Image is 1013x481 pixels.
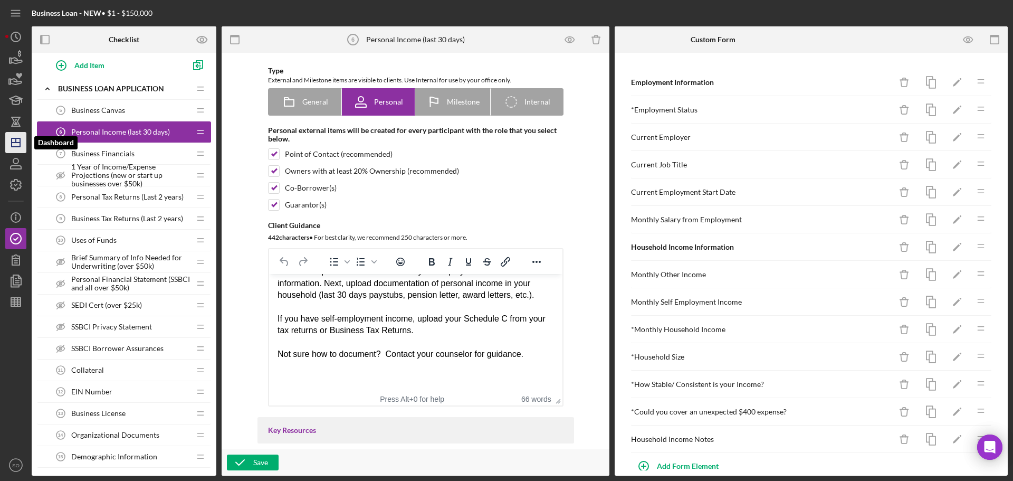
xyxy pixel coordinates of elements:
[631,161,891,169] div: Current Job Title
[366,395,458,403] div: Press Alt+0 for help
[275,254,293,269] button: Undo
[631,270,891,279] div: Monthly Other Income
[60,216,62,221] tspan: 9
[268,75,563,86] div: External and Milestone items are visible to clients. Use Internal for use by your office only.
[58,238,63,243] tspan: 10
[58,367,63,373] tspan: 11
[268,126,563,143] div: Personal external items will be created for every participant with the role that you select below.
[391,254,409,269] button: Emojis
[631,325,891,334] div: * Monthly Household Income
[478,254,496,269] button: Strikethrough
[657,456,719,477] div: Add Form Element
[60,129,62,135] tspan: 6
[302,98,328,106] span: General
[285,150,393,158] div: Point of Contact (recommended)
[441,254,459,269] button: Italic
[631,78,714,87] b: Employment Information
[268,232,563,243] div: For best clarity, we recommend 250 characters or more.
[630,456,729,477] button: Add Form Element
[631,380,891,389] div: * How Stable/ Consistent is your Income?
[631,188,891,196] div: Current Employment Start Date
[71,163,190,188] span: 1 Year of Income/Expense Projections (new or start up businesses over $50k)
[58,389,63,394] tspan: 12
[71,301,142,309] span: SEDI Cert (over $25k)
[691,35,735,44] b: Custom Form
[631,106,891,114] div: * Employment Status
[227,455,279,470] button: Save
[268,221,563,230] div: Client Guidance
[71,452,157,461] span: Demographic Information
[71,128,170,136] span: Personal Income (last 30 days)
[268,426,563,435] div: Key Resources
[423,254,441,269] button: Bold
[71,214,183,223] span: Business Tax Returns (Last 2 years)
[269,274,562,392] iframe: Rich Text Area
[5,455,26,476] button: SO
[631,133,891,142] div: Current Employer
[71,366,104,374] span: Collateral
[71,106,125,115] span: Business Canvas
[631,408,891,416] div: * Could you cover an unexpected $400 expense?
[285,167,459,175] div: Owners with at least 20% Ownership (recommended)
[71,149,135,158] span: Business Financials
[268,233,313,241] b: 442 character s •
[352,254,378,269] div: Numbered list
[60,108,62,113] tspan: 5
[58,454,63,459] tspan: 15
[71,344,164,353] span: SSBCI Borrower Assurances
[32,8,101,17] b: Business Loan - NEW
[294,254,312,269] button: Redo
[109,35,139,44] b: Checklist
[631,435,891,444] div: Household Income Notes
[71,323,152,331] span: SSBCI Privacy Statement
[74,55,104,75] div: Add Item
[528,254,546,269] button: Reveal or hide additional toolbar items
[447,98,480,106] span: Milestone
[253,455,268,470] div: Save
[58,411,63,416] tspan: 13
[325,254,351,269] div: Bullet list
[47,54,185,76] button: Add Item
[58,432,63,438] tspan: 14
[71,388,112,396] span: EIN Number
[60,194,62,200] tspan: 8
[374,98,403,106] span: Personal
[71,236,117,244] span: Uses of Funds
[71,253,190,270] span: Brief Summary of Info Needed for Underwriting (over $50k)
[60,151,62,156] tspan: 7
[58,84,190,93] div: BUSINESS LOAN APPLICATION
[631,353,891,361] div: * Household Size
[8,74,285,86] div: Not sure how to document? Contact your counselor for guidance.
[71,409,126,418] span: Business License
[366,35,465,44] div: Personal Income (last 30 days)
[631,215,891,224] div: Monthly Salary from Employment
[460,254,477,269] button: Underline
[977,435,1002,460] div: Open Intercom Messenger
[12,463,20,468] text: SO
[351,36,355,43] tspan: 6
[268,67,563,75] div: Type
[631,242,734,251] b: Household Income Information
[496,254,514,269] button: Insert/edit link
[285,184,337,192] div: Co-Borrower(s)
[524,98,550,106] span: Internal
[71,431,159,439] span: Organizational Documents
[631,298,891,306] div: Monthly Self Employment Income
[71,275,190,292] span: Personal Financial Statement (SSBCI and all over $50k)
[521,395,551,403] button: 66 words
[551,392,562,405] div: Press the Up and Down arrow keys to resize the editor.
[285,201,327,209] div: Guarantor(s)
[71,193,184,201] span: Personal Tax Returns (Last 2 years)
[32,9,152,17] div: • $1 - $150,000
[8,39,285,63] div: If you have self-employment income, upload your Schedule C from your tax returns or Business Tax ...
